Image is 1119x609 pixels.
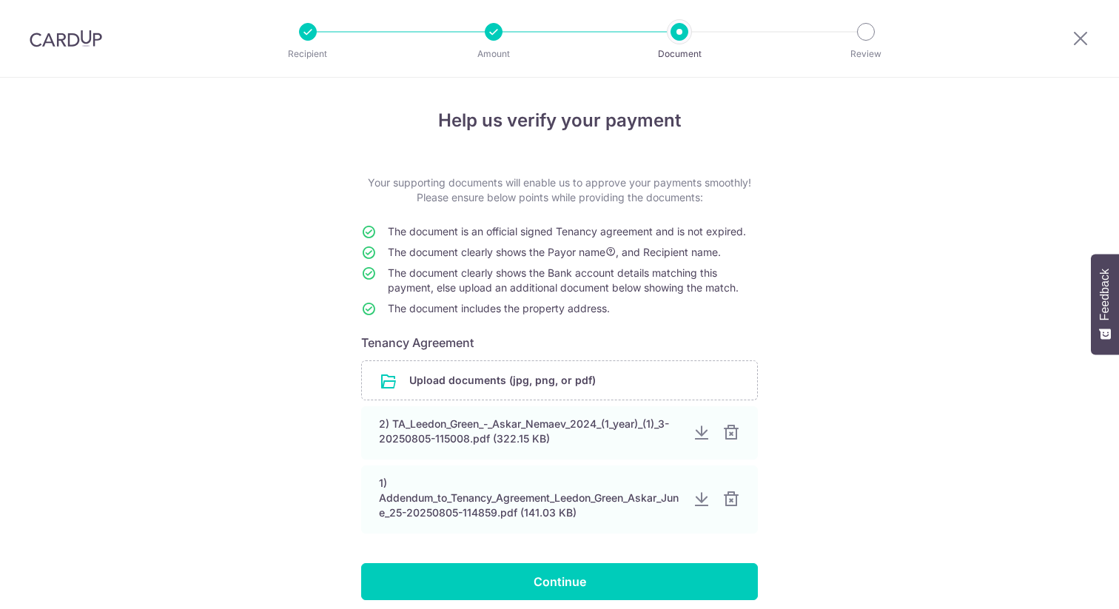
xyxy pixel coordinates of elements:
span: The document is an official signed Tenancy agreement and is not expired. [388,225,746,238]
span: The document includes the property address. [388,302,610,314]
h4: Help us verify your payment [361,107,758,134]
iframe: Opens a widget where you can find more information [1024,565,1104,602]
p: Your supporting documents will enable us to approve your payments smoothly! Please ensure below p... [361,175,758,205]
p: Amount [439,47,548,61]
div: Upload documents (jpg, png, or pdf) [361,360,758,400]
span: The document clearly shows the Bank account details matching this payment, else upload an additio... [388,266,739,294]
input: Continue [361,563,758,600]
span: Feedback [1098,269,1112,320]
button: Feedback - Show survey [1091,254,1119,354]
div: 2) TA_Leedon_Green_-_Askar_Nemaev_2024_(1_year)_(1)_3-20250805-115008.pdf (322.15 KB) [379,417,681,446]
span: The document clearly shows the Payor name , and Recipient name. [388,246,721,258]
h6: Tenancy Agreement [361,334,758,351]
p: Document [625,47,734,61]
img: CardUp [30,30,102,47]
p: Recipient [253,47,363,61]
p: Review [811,47,921,61]
div: 1) Addendum_to_Tenancy_Agreement_Leedon_Green_Askar_June_25-20250805-114859.pdf (141.03 KB) [379,476,681,520]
